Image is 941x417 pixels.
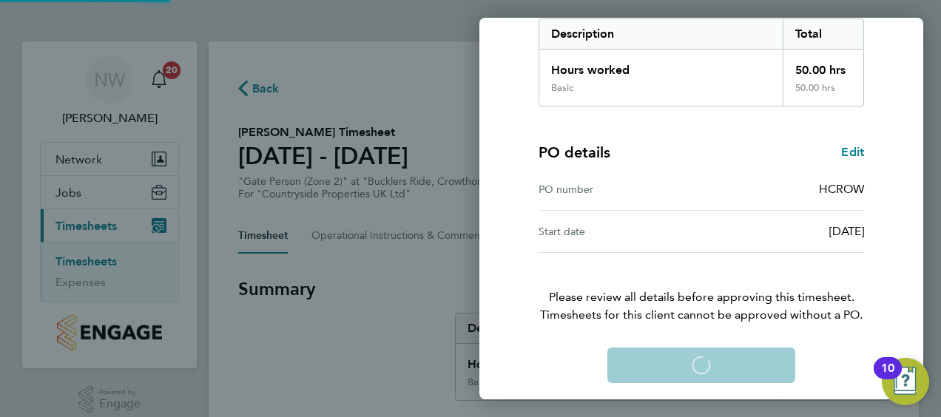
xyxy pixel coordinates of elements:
span: Timesheets for this client cannot be approved without a PO. [521,306,882,324]
div: 50.00 hrs [783,82,864,106]
div: 50.00 hrs [783,50,864,82]
span: Edit [841,145,864,159]
div: Summary of 18 - 24 Aug 2025 [539,18,864,106]
div: Description [539,19,783,49]
h4: PO details [539,142,610,163]
div: 10 [881,368,894,387]
div: Start date [539,223,701,240]
button: Open Resource Center, 10 new notifications [882,358,929,405]
span: HCROW [819,182,864,196]
div: [DATE] [701,223,864,240]
div: Total [783,19,864,49]
div: PO number [539,180,701,198]
div: Basic [551,82,573,94]
p: Please review all details before approving this timesheet. [521,253,882,324]
div: Hours worked [539,50,783,82]
a: Edit [841,143,864,161]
